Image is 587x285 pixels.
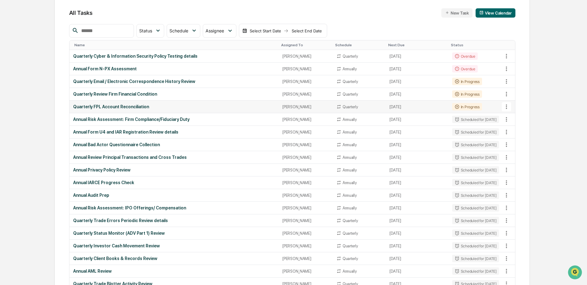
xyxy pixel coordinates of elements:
div: Annually [343,269,357,274]
div: Scheduled for [DATE] [452,242,499,250]
div: Scheduled for [DATE] [452,229,499,237]
a: 🖐️Preclearance [4,75,42,86]
div: Annual Form U4 and IAR Registration Review details [73,130,275,134]
div: [PERSON_NAME] [282,155,329,160]
button: View Calendar [476,8,515,18]
button: Start new chat [105,49,112,56]
div: Quarterly Review Firm Financial Condition [73,92,275,97]
div: Annual Audit Prep [73,193,275,198]
img: calendar [479,10,484,15]
div: Toggle SortBy [74,43,276,47]
div: [PERSON_NAME] [282,67,329,71]
span: All Tasks [69,10,93,16]
div: Quarterly [343,54,358,59]
div: Scheduled for [DATE] [452,217,499,224]
a: 🗄️Attestations [42,75,79,86]
div: We're available if you need us! [21,53,78,58]
span: Status [139,28,152,33]
div: Annually [343,130,357,134]
a: 🔎Data Lookup [4,87,41,98]
div: [PERSON_NAME] [282,54,329,59]
div: Scheduled for [DATE] [452,116,499,123]
td: [DATE] [386,240,448,252]
div: Quarterly Cyber & Information Security Policy Testing details [73,54,275,59]
div: Scheduled for [DATE] [452,128,499,136]
div: Annual Form N-PX Assessment [73,66,275,71]
div: Annual IARCE Progress Check [73,180,275,185]
div: Select End Date [290,28,324,33]
td: [DATE] [386,202,448,214]
div: Annual Privacy Policy Review [73,167,275,172]
div: Scheduled for [DATE] [452,267,499,275]
div: [PERSON_NAME] [282,180,329,185]
div: [PERSON_NAME] [282,206,329,210]
div: Annual Risk Assessment: Firm Compliance/Fiduciary Duty [73,117,275,122]
div: 🖐️ [6,78,11,83]
td: [DATE] [386,50,448,63]
div: Scheduled for [DATE] [452,141,499,148]
td: [DATE] [386,227,448,240]
td: [DATE] [386,88,448,101]
td: [DATE] [386,151,448,164]
div: [PERSON_NAME] [282,231,329,236]
td: [DATE] [386,126,448,138]
div: Quarterly Status Monitor (ADV Part 1) Review [73,231,275,236]
td: [DATE] [386,265,448,278]
div: Annually [343,193,357,198]
td: [DATE] [386,75,448,88]
div: 🗄️ [45,78,50,83]
div: Toggle SortBy [335,43,384,47]
div: Quarterly [343,105,358,109]
td: [DATE] [386,113,448,126]
td: [DATE] [386,189,448,202]
div: [PERSON_NAME] [282,244,329,248]
span: Data Lookup [12,89,39,96]
span: Assignee [206,28,224,33]
td: [DATE] [386,164,448,176]
div: [PERSON_NAME] [282,105,329,109]
div: [PERSON_NAME] [282,256,329,261]
div: [PERSON_NAME] [282,117,329,122]
div: [PERSON_NAME] [282,130,329,134]
div: Toggle SortBy [451,43,500,47]
span: Attestations [51,78,77,84]
input: Clear [16,28,102,35]
p: How can we help? [6,13,112,23]
div: Quarterly FPL Account Reconciliation [73,104,275,109]
div: Annually [343,206,357,210]
div: [PERSON_NAME] [282,269,329,274]
span: Preclearance [12,78,40,84]
td: [DATE] [386,138,448,151]
div: Quarterly Client Books & Records Review [73,256,275,261]
div: [PERSON_NAME] [282,193,329,198]
div: Annually [343,168,357,172]
div: Quarterly [343,218,358,223]
div: Scheduled for [DATE] [452,154,499,161]
div: Annual Review Principal Transactions and Cross Trades [73,155,275,160]
div: [PERSON_NAME] [282,79,329,84]
td: [DATE] [386,101,448,113]
div: Annually [343,155,357,160]
div: Annual Risk Assessment: IPO Offerings/ Compensation [73,205,275,210]
img: calendar [242,28,247,33]
img: arrow right [284,28,289,33]
div: Overdue [452,52,478,60]
img: 1746055101610-c473b297-6a78-478c-a979-82029cc54cd1 [6,47,17,58]
td: [DATE] [386,63,448,75]
div: Scheduled for [DATE] [452,255,499,262]
div: Annually [343,67,357,71]
div: Toggle SortBy [388,43,446,47]
div: Toggle SortBy [281,43,330,47]
div: Start new chat [21,47,101,53]
div: In Progress [452,90,482,98]
div: Quarterly Investor Cash Movement Review [73,243,275,248]
div: Toggle SortBy [503,43,515,47]
div: Annually [343,142,357,147]
div: Quarterly [343,231,358,236]
td: [DATE] [386,176,448,189]
div: Quarterly [343,79,358,84]
div: Quarterly [343,244,358,248]
div: Annually [343,180,357,185]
